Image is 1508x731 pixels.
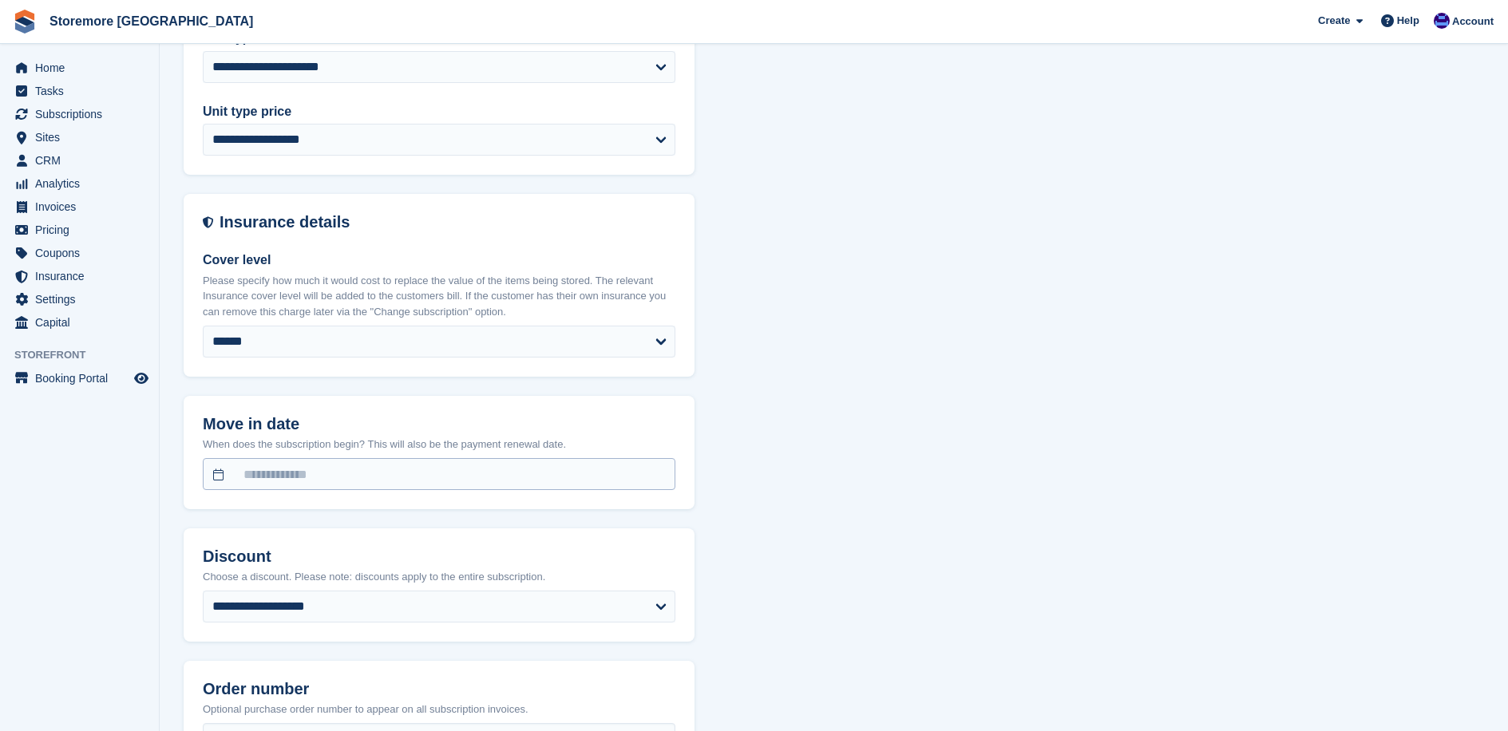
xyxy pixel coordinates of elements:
[8,367,151,389] a: menu
[8,219,151,241] a: menu
[35,80,131,102] span: Tasks
[8,57,151,79] a: menu
[8,126,151,148] a: menu
[8,103,151,125] a: menu
[35,288,131,310] span: Settings
[35,219,131,241] span: Pricing
[203,213,213,231] img: insurance-details-icon-731ffda60807649b61249b889ba3c5e2b5c27d34e2e1fb37a309f0fde93ff34a.svg
[8,311,151,334] a: menu
[35,242,131,264] span: Coupons
[1434,13,1450,29] img: Angela
[1318,13,1350,29] span: Create
[203,547,675,566] h2: Discount
[35,196,131,218] span: Invoices
[203,680,675,698] h2: Order number
[8,172,151,195] a: menu
[35,126,131,148] span: Sites
[35,311,131,334] span: Capital
[13,10,37,34] img: stora-icon-8386f47178a22dfd0bd8f6a31ec36ba5ce8667c1dd55bd0f319d3a0aa187defe.svg
[8,196,151,218] a: menu
[203,701,675,717] p: Optional purchase order number to appear on all subscription invoices.
[35,367,131,389] span: Booking Portal
[8,242,151,264] a: menu
[203,251,675,270] label: Cover level
[203,273,675,320] p: Please specify how much it would cost to replace the value of the items being stored. The relevan...
[35,103,131,125] span: Subscriptions
[220,213,675,231] h2: Insurance details
[43,8,259,34] a: Storemore [GEOGRAPHIC_DATA]
[14,347,159,363] span: Storefront
[8,288,151,310] a: menu
[203,415,675,433] h2: Move in date
[203,102,675,121] label: Unit type price
[132,369,151,388] a: Preview store
[8,80,151,102] a: menu
[8,149,151,172] a: menu
[8,265,151,287] a: menu
[35,149,131,172] span: CRM
[1452,14,1494,30] span: Account
[35,265,131,287] span: Insurance
[203,569,675,585] p: Choose a discount. Please note: discounts apply to the entire subscription.
[35,57,131,79] span: Home
[203,437,675,452] p: When does the subscription begin? This will also be the payment renewal date.
[1397,13,1419,29] span: Help
[35,172,131,195] span: Analytics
